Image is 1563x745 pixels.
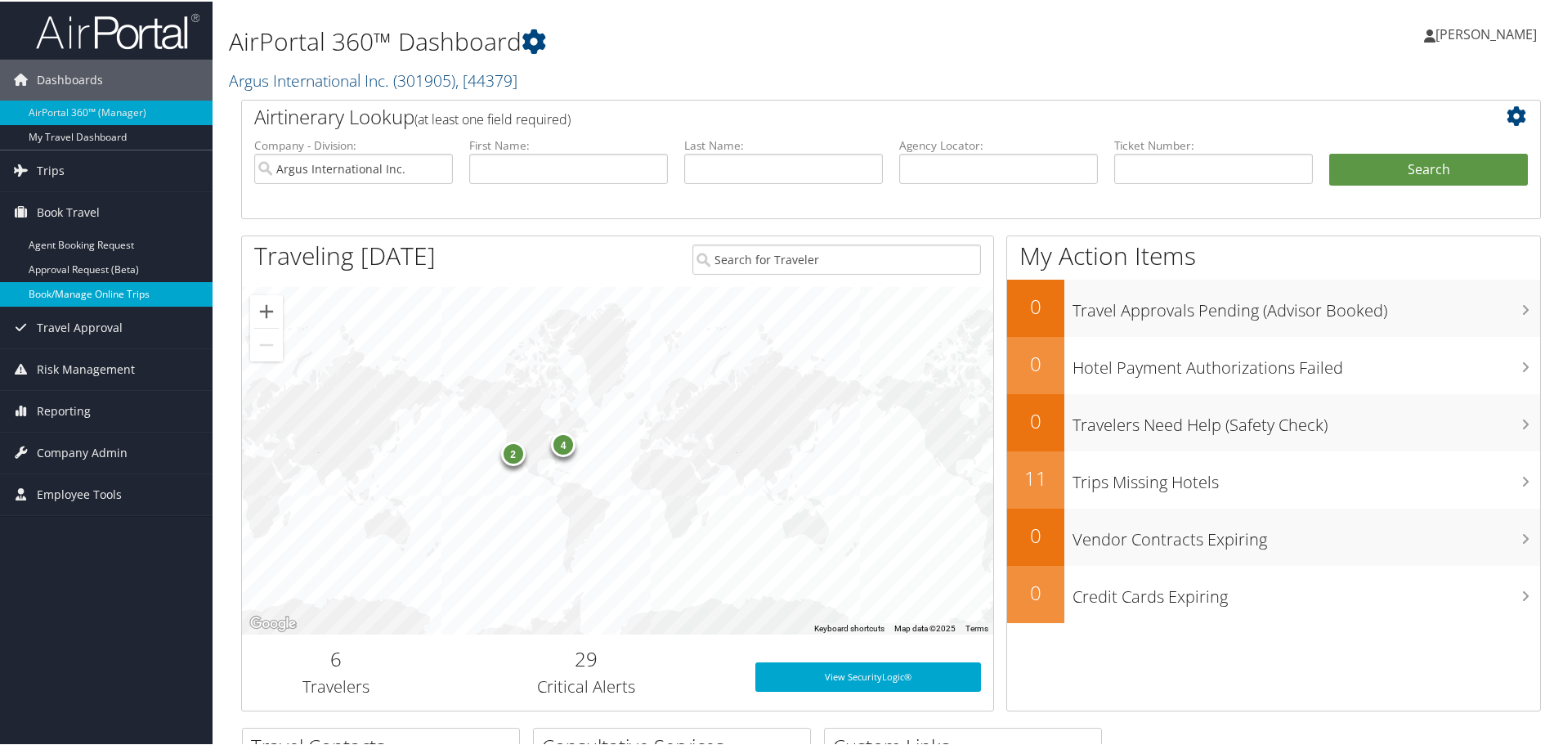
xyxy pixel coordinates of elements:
[899,136,1098,152] label: Agency Locator:
[37,473,122,514] span: Employee Tools
[1435,24,1537,42] span: [PERSON_NAME]
[246,612,300,633] img: Google
[1073,347,1540,378] h3: Hotel Payment Authorizations Failed
[1329,152,1528,185] button: Search
[1073,289,1540,321] h3: Travel Approvals Pending (Advisor Booked)
[254,101,1420,129] h2: Airtinerary Lookup
[551,431,575,456] div: 4
[37,191,100,231] span: Book Travel
[37,58,103,99] span: Dashboards
[684,136,883,152] label: Last Name:
[1007,348,1064,376] h2: 0
[229,68,517,90] a: Argus International Inc.
[1007,406,1064,433] h2: 0
[455,68,517,90] span: , [ 44379 ]
[254,136,453,152] label: Company - Division:
[254,237,436,272] h1: Traveling [DATE]
[1007,450,1540,507] a: 11Trips Missing Hotels
[1007,393,1540,450] a: 0Travelers Need Help (Safety Check)
[442,674,731,697] h3: Critical Alerts
[755,661,981,690] a: View SecurityLogic®
[1007,463,1064,491] h2: 11
[1073,461,1540,492] h3: Trips Missing Hotels
[254,674,418,697] h3: Travelers
[1073,404,1540,435] h3: Travelers Need Help (Safety Check)
[254,644,418,671] h2: 6
[37,431,128,472] span: Company Admin
[500,439,525,464] div: 2
[1007,291,1064,319] h2: 0
[1007,237,1540,272] h1: My Action Items
[1007,564,1540,622] a: 0Credit Cards Expiring
[37,348,135,388] span: Risk Management
[1424,8,1553,57] a: [PERSON_NAME]
[692,243,981,273] input: Search for Traveler
[246,612,300,633] a: Open this area in Google Maps (opens a new window)
[442,644,731,671] h2: 29
[1073,576,1540,607] h3: Credit Cards Expiring
[1007,577,1064,605] h2: 0
[469,136,668,152] label: First Name:
[814,622,885,633] button: Keyboard shortcuts
[1007,507,1540,564] a: 0Vendor Contracts Expiring
[250,327,283,360] button: Zoom out
[37,306,123,347] span: Travel Approval
[414,109,571,127] span: (at least one field required)
[393,68,455,90] span: ( 301905 )
[965,622,988,631] a: Terms (opens in new tab)
[1007,335,1540,393] a: 0Hotel Payment Authorizations Failed
[229,23,1112,57] h1: AirPortal 360™ Dashboard
[894,622,956,631] span: Map data ©2025
[1114,136,1313,152] label: Ticket Number:
[1007,278,1540,335] a: 0Travel Approvals Pending (Advisor Booked)
[1007,520,1064,548] h2: 0
[37,389,91,430] span: Reporting
[37,149,65,190] span: Trips
[36,11,199,49] img: airportal-logo.png
[1073,518,1540,550] h3: Vendor Contracts Expiring
[250,294,283,326] button: Zoom in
